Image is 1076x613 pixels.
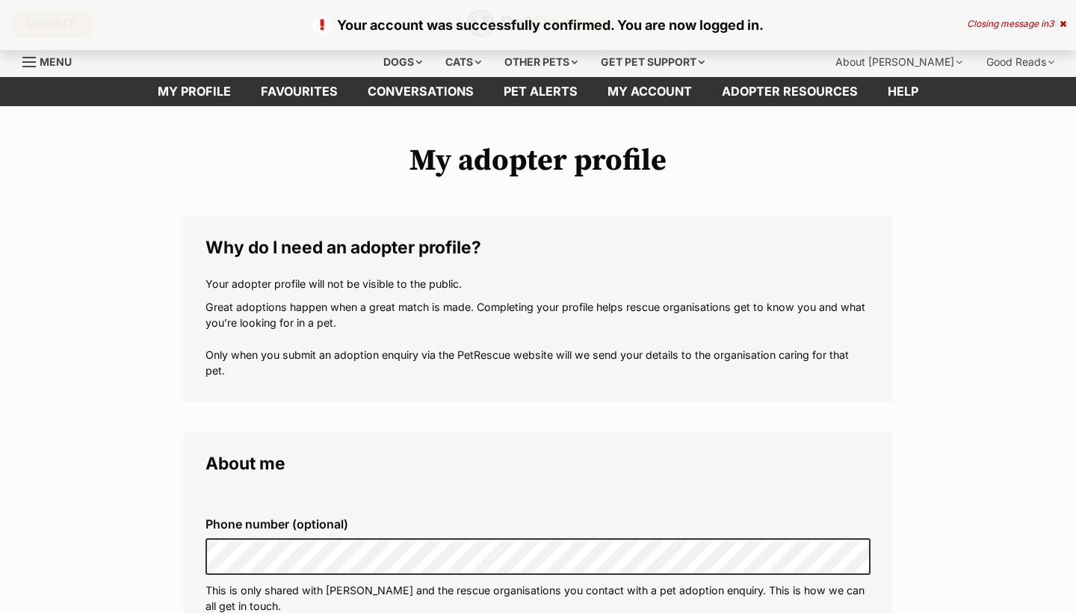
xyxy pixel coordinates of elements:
[494,47,588,77] div: Other pets
[353,77,489,106] a: conversations
[40,55,72,68] span: Menu
[590,47,715,77] div: Get pet support
[205,517,871,531] label: Phone number (optional)
[373,47,433,77] div: Dogs
[22,47,82,74] a: Menu
[205,299,871,379] p: Great adoptions happen when a great match is made. Completing your profile helps rescue organisat...
[183,215,893,401] fieldset: Why do I need an adopter profile?
[489,77,593,106] a: Pet alerts
[205,238,871,257] legend: Why do I need an adopter profile?
[183,144,893,178] h1: My adopter profile
[205,454,871,473] legend: About me
[246,77,353,106] a: Favourites
[976,47,1065,77] div: Good Reads
[593,77,707,106] a: My account
[205,276,871,292] p: Your adopter profile will not be visible to the public.
[707,77,873,106] a: Adopter resources
[143,77,246,106] a: My profile
[825,47,973,77] div: About [PERSON_NAME]
[873,77,933,106] a: Help
[435,47,492,77] div: Cats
